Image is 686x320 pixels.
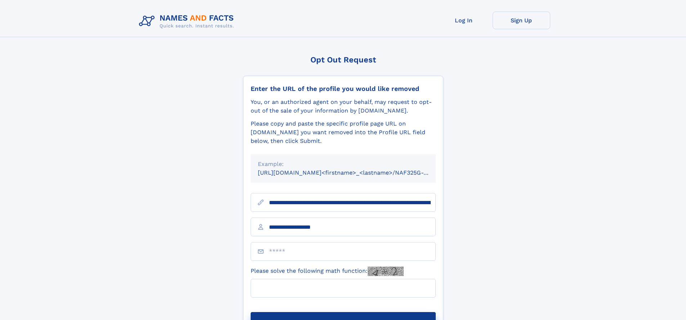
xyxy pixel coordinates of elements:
[251,267,404,276] label: Please solve the following math function:
[493,12,550,29] a: Sign Up
[435,12,493,29] a: Log In
[258,160,429,168] div: Example:
[136,12,240,31] img: Logo Names and Facts
[243,55,443,64] div: Opt Out Request
[258,169,449,176] small: [URL][DOMAIN_NAME]<firstname>_<lastname>/NAF325G-xxxxxxxx
[251,98,436,115] div: You, or an authorized agent on your behalf, may request to opt-out of the sale of your informatio...
[251,119,436,145] div: Please copy and paste the specific profile page URL on [DOMAIN_NAME] you want removed into the Pr...
[251,85,436,93] div: Enter the URL of the profile you would like removed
